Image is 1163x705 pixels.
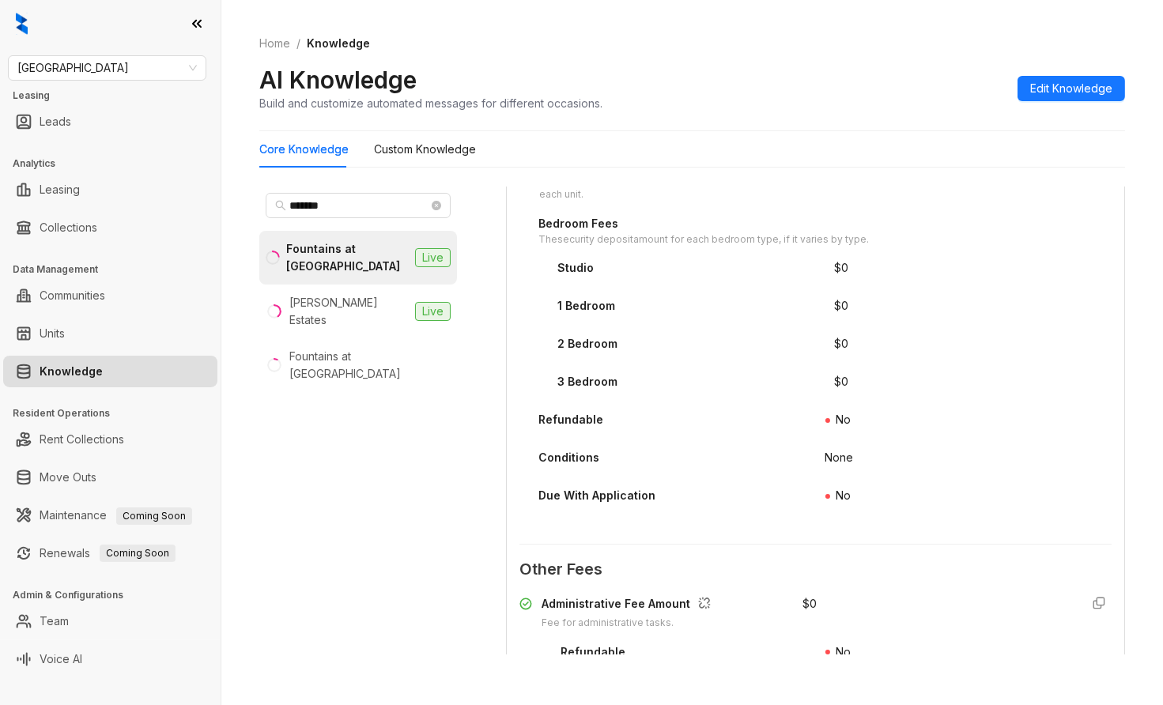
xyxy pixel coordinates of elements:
a: RenewalsComing Soon [40,537,176,569]
div: The standard security deposit amount required for each unit. [539,172,784,202]
div: Fee for administrative tasks. [542,616,717,631]
div: Studio [557,259,594,277]
li: Units [3,318,217,349]
span: Other Fees [519,557,1112,582]
a: Leasing [40,174,80,205]
h3: Leasing [13,89,221,103]
a: Units [40,318,65,349]
span: search [275,200,286,211]
div: Fountains at [GEOGRAPHIC_DATA] [286,240,409,275]
li: Leads [3,106,217,138]
a: Knowledge [40,356,103,387]
span: Fairfield [17,56,197,80]
a: Leads [40,106,71,138]
li: / [296,35,300,52]
a: Collections [40,212,97,243]
div: 3 Bedroom [557,373,617,390]
a: Team [40,605,69,637]
span: close-circle [432,201,441,210]
span: No [836,645,851,658]
div: Refundable [561,643,625,661]
a: Communities [40,280,105,311]
button: Edit Knowledge [1018,76,1125,101]
a: Move Outs [40,462,96,493]
li: Rent Collections [3,424,217,455]
li: Communities [3,280,217,311]
div: $ 0 [835,335,849,352]
span: No [836,413,851,426]
a: Rent Collections [40,424,124,455]
h3: Analytics [13,156,221,171]
span: Live [415,302,451,321]
h3: Admin & Configurations [13,588,221,602]
div: The security deposit amount for each bedroom type, if it varies by type. [538,232,869,247]
div: $ 0 [835,373,849,390]
div: Core Knowledge [259,141,349,158]
li: Team [3,605,217,637]
div: $ 0 [835,259,849,277]
div: Conditions [538,449,599,466]
div: Due With Application [538,487,655,504]
div: Bedroom Fees [538,215,869,232]
div: Fountains at [GEOGRAPHIC_DATA] [289,348,451,383]
li: Leasing [3,174,217,205]
span: Edit Knowledge [1030,80,1112,97]
div: Administrative Fee Amount [542,595,717,616]
span: Live [415,248,451,267]
span: Coming Soon [100,545,176,562]
a: Home [256,35,293,52]
li: Maintenance [3,500,217,531]
li: Knowledge [3,356,217,387]
div: Refundable [538,411,603,428]
span: No [836,488,851,502]
div: None [825,449,854,466]
span: Knowledge [307,36,370,50]
div: Build and customize automated messages for different occasions. [259,95,602,111]
div: $ 0 [802,595,817,613]
div: 1 Bedroom [557,297,615,315]
div: $ 0 [835,297,849,315]
img: logo [16,13,28,35]
h3: Resident Operations [13,406,221,420]
div: 2 Bedroom [557,335,617,352]
span: Coming Soon [116,507,192,525]
li: Move Outs [3,462,217,493]
div: [PERSON_NAME] Estates [289,294,409,329]
a: Voice AI [40,643,82,675]
h2: AI Knowledge [259,65,417,95]
h3: Data Management [13,262,221,277]
li: Voice AI [3,643,217,675]
li: Collections [3,212,217,243]
div: Custom Knowledge [374,141,476,158]
li: Renewals [3,537,217,569]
